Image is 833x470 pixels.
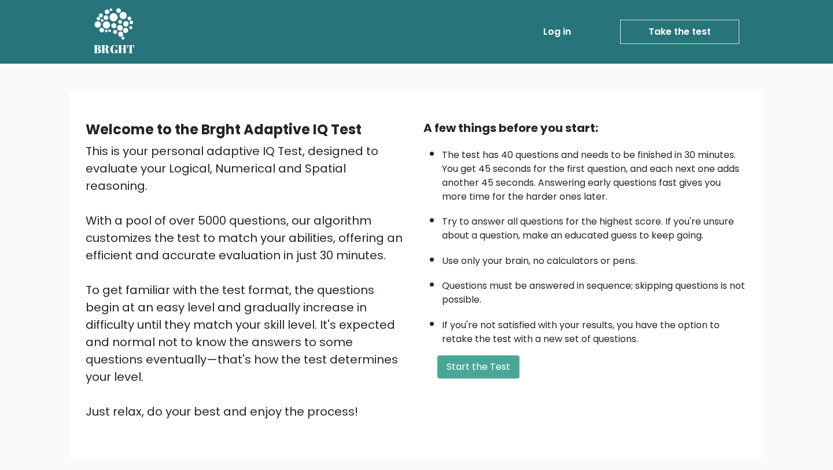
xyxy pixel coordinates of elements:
li: Try to answer all questions for the highest score. If you're unsure about a question, make an edu... [442,209,747,243]
a: Log in [539,20,576,43]
a: BRGHT [94,5,135,59]
a: Take the test [620,20,739,44]
li: The test has 40 questions and needs to be finished in 30 minutes. You get 45 seconds for the firs... [442,142,747,204]
div: A few things before you start: [423,119,747,137]
li: Use only your brain, no calculators or pens. [442,248,747,268]
li: If you're not satisfied with your results, you have the option to retake the test with a new set ... [442,313,747,346]
div: This is your personal adaptive IQ Test, designed to evaluate your Logical, Numerical and Spatial ... [86,142,410,420]
button: Start the Test [437,355,519,379]
h5: BRGHT [94,42,135,56]
li: Questions must be answered in sequence; skipping questions is not possible. [442,273,747,307]
b: Welcome to the Brght Adaptive IQ Test [86,120,362,139]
